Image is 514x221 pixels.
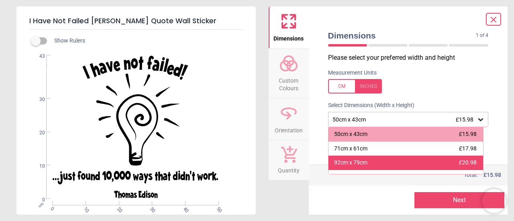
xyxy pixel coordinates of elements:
span: Dimensions [328,30,476,41]
button: Custom Colours [269,49,309,98]
span: Quantity [278,163,300,175]
span: £15.98 [459,131,477,137]
h5: I Have Not Failed [PERSON_NAME] Quote Wall Sticker [29,13,243,30]
span: 50 [215,206,220,211]
span: 10 [82,206,87,211]
span: 40 [182,206,187,211]
label: Select Dimensions (Width x Height) [322,101,414,109]
span: cm [37,201,44,208]
label: Measurement Units [328,69,377,77]
span: 30 [149,206,154,211]
span: 15.98 [487,172,501,178]
span: 10 [30,163,45,170]
span: 20 [30,130,45,136]
div: Show Rulers [36,36,256,46]
span: £ [483,171,501,179]
div: 92cm x 79cm [334,159,367,167]
span: £15.98 [456,116,473,123]
span: Dimensions [273,31,304,43]
span: 1 of 4 [476,32,488,39]
span: Custom Colours [269,73,308,93]
iframe: Brevo live chat [482,189,506,213]
button: Quantity [269,140,309,180]
span: 20 [115,206,120,211]
button: Dimensions [269,6,309,48]
span: Orientation [275,123,303,135]
div: 50cm x 43cm [332,116,477,123]
span: 30 [30,96,45,103]
span: 0 [49,206,54,211]
p: Please select your preferred width and height [328,53,495,62]
div: 50cm x 43cm [334,130,367,138]
div: Total: [327,171,502,179]
div: 71cm x 61cm [334,145,367,153]
button: Orientation [269,98,309,140]
span: 43 [30,53,45,60]
span: £17.98 [459,145,477,152]
span: £20.98 [459,159,477,166]
button: Next [414,192,504,208]
span: 0 [30,197,45,203]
